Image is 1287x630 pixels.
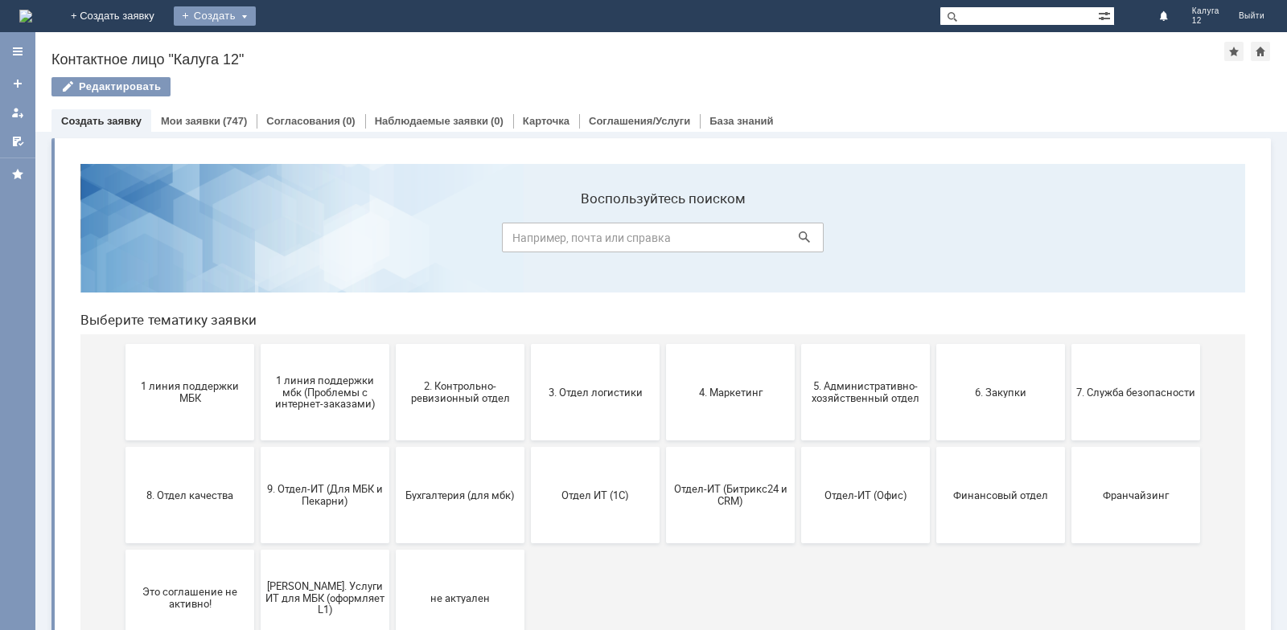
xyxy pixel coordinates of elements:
span: Отдел ИТ (1С) [468,337,587,350]
header: Выберите тематику заявки [13,161,1178,177]
button: Отдел-ИТ (Битрикс24 и CRM) [598,296,727,392]
span: Калуга [1192,6,1219,16]
span: не актуален [333,440,452,452]
button: Финансовый отдел [869,296,997,392]
span: 6. Закупки [874,235,993,247]
input: Например, почта или справка [434,72,756,101]
div: Создать [174,6,256,26]
button: 4. Маркетинг [598,193,727,289]
button: 1 линия поддержки мбк (Проблемы с интернет-заказами) [193,193,322,289]
button: 2. Контрольно-ревизионный отдел [328,193,457,289]
div: (0) [343,115,356,127]
span: 8. Отдел качества [63,337,182,350]
button: 1 линия поддержки МБК [58,193,187,289]
span: 1 линия поддержки МБК [63,229,182,253]
div: Сделать домашней страницей [1251,42,1270,61]
button: не актуален [328,399,457,495]
a: Согласования [266,115,340,127]
a: Мои заявки [5,100,31,125]
button: 8. Отдел качества [58,296,187,392]
span: Бухгалтерия (для мбк) [333,337,452,350]
span: Расширенный поиск [1098,7,1114,22]
a: Наблюдаемые заявки [375,115,488,127]
button: 6. Закупки [869,193,997,289]
div: Контактное лицо "Калуга 12" [51,51,1224,67]
span: Франчайзинг [1009,337,1128,350]
button: 7. Служба безопасности [1004,193,1133,289]
img: logo [19,10,32,22]
span: 12 [1192,16,1219,26]
span: Финансовый отдел [874,337,993,350]
a: Мои заявки [161,115,220,127]
span: 4. Маркетинг [603,235,722,247]
button: 3. Отдел логистики [463,193,592,289]
a: Соглашения/Услуги [589,115,690,127]
span: 3. Отдел логистики [468,235,587,247]
button: [PERSON_NAME]. Услуги ИТ для МБК (оформляет L1) [193,399,322,495]
span: Отдел-ИТ (Офис) [738,337,857,350]
a: База знаний [709,115,773,127]
button: Франчайзинг [1004,296,1133,392]
a: Перейти на домашнюю страницу [19,10,32,22]
span: 7. Служба безопасности [1009,235,1128,247]
button: Это соглашение не активно! [58,399,187,495]
a: Создать заявку [61,115,142,127]
label: Воспользуйтесь поиском [434,39,756,55]
div: (0) [491,115,504,127]
div: Добавить в избранное [1224,42,1244,61]
button: 9. Отдел-ИТ (Для МБК и Пекарни) [193,296,322,392]
a: Карточка [523,115,569,127]
button: Отдел-ИТ (Офис) [734,296,862,392]
button: 5. Административно-хозяйственный отдел [734,193,862,289]
a: Мои согласования [5,129,31,154]
span: Отдел-ИТ (Битрикс24 и CRM) [603,332,722,356]
span: 1 линия поддержки мбк (Проблемы с интернет-заказами) [198,223,317,259]
button: Бухгалтерия (для мбк) [328,296,457,392]
button: Отдел ИТ (1С) [463,296,592,392]
div: (747) [223,115,247,127]
span: Это соглашение не активно! [63,435,182,459]
span: 5. Административно-хозяйственный отдел [738,229,857,253]
span: [PERSON_NAME]. Услуги ИТ для МБК (оформляет L1) [198,428,317,464]
span: 9. Отдел-ИТ (Для МБК и Пекарни) [198,332,317,356]
a: Создать заявку [5,71,31,96]
span: 2. Контрольно-ревизионный отдел [333,229,452,253]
